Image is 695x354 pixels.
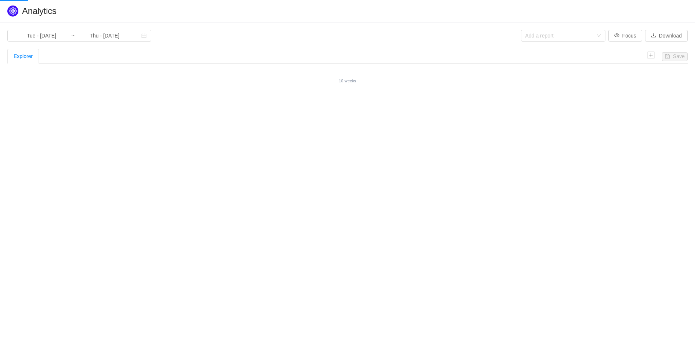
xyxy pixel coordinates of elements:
input: Start date [12,32,71,40]
i: icon: down [597,33,601,39]
button: icon: downloadDownload [645,30,688,42]
button: icon: saveSave [662,52,688,61]
i: icon: plus [647,51,655,59]
span: Analytics [22,6,57,16]
i: icon: calendar [141,33,146,38]
img: Quantify [7,6,18,17]
div: Explorer [14,49,33,63]
small: 10 weeks [339,79,356,83]
div: Add a report [525,32,593,39]
button: icon: eyeFocus [608,30,642,42]
input: End date [75,32,134,40]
